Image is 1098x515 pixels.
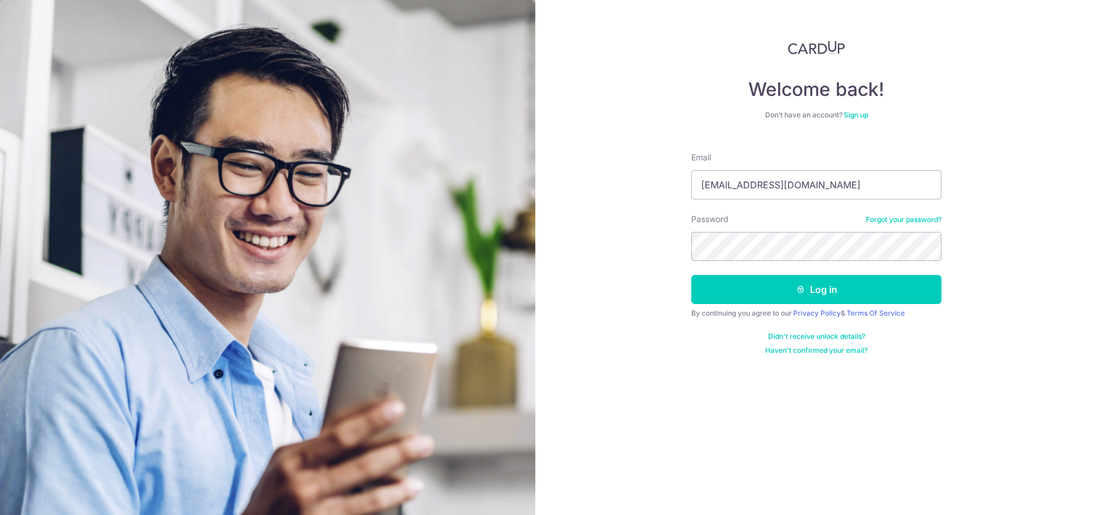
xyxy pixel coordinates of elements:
[691,309,941,318] div: By continuing you agree to our &
[788,41,845,55] img: CardUp Logo
[847,309,905,317] a: Terms Of Service
[691,275,941,304] button: Log in
[866,215,941,224] a: Forgot your password?
[691,213,729,225] label: Password
[793,309,841,317] a: Privacy Policy
[765,346,868,355] a: Haven't confirmed your email?
[691,152,711,163] label: Email
[844,110,868,119] a: Sign up
[768,332,865,341] a: Didn't receive unlock details?
[691,78,941,101] h4: Welcome back!
[691,170,941,199] input: Enter your Email
[691,110,941,120] div: Don’t have an account?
